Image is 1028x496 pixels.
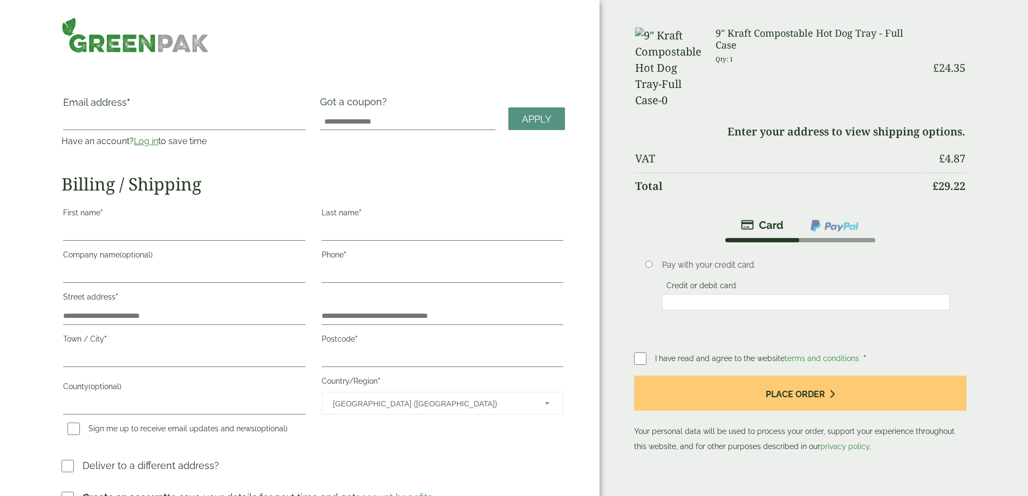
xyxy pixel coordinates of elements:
span: (optional) [255,424,288,433]
p: Pay with your credit card. [662,259,950,271]
label: Postcode [322,331,563,350]
span: (optional) [88,382,121,391]
p: Have an account? to save time [62,135,307,148]
th: VAT [635,146,924,172]
abbr: required [127,97,130,108]
bdi: 29.22 [932,179,965,193]
img: ppcp-gateway.png [809,219,860,233]
label: Street address [63,289,305,308]
abbr: required [115,293,118,301]
label: Last name [322,205,563,223]
span: £ [939,151,945,166]
abbr: required [100,208,103,217]
h3: 9" Kraft Compostable Hot Dog Tray - Full Case [716,28,924,51]
abbr: required [104,335,107,343]
img: stripe.png [741,219,784,232]
span: (optional) [120,250,153,259]
label: Email address [63,98,305,113]
img: GreenPak Supplies [62,17,209,53]
label: Sign me up to receive email updates and news [63,424,292,436]
span: Apply [522,113,552,125]
th: Total [635,173,924,199]
span: I have read and agree to the website [655,354,861,363]
a: privacy policy [820,442,869,451]
a: terms and conditions [785,354,859,363]
a: Apply [508,107,565,131]
abbr: required [863,354,866,363]
bdi: 4.87 [939,151,965,166]
span: £ [933,60,939,75]
a: Log in [134,136,158,146]
label: Town / City [63,331,305,350]
abbr: required [355,335,358,343]
label: Phone [322,247,563,266]
span: Country/Region [322,392,563,415]
bdi: 24.35 [933,60,965,75]
label: Got a coupon? [320,96,391,113]
abbr: required [359,208,362,217]
label: Country/Region [322,373,563,392]
span: United Kingdom (UK) [333,392,530,415]
label: Credit or debit card [662,281,740,293]
label: County [63,379,305,397]
span: £ [932,179,938,193]
abbr: required [378,377,380,385]
h2: Billing / Shipping [62,174,565,194]
p: Your personal data will be used to process your order, support your experience throughout this we... [634,376,966,454]
button: Place order [634,376,966,411]
input: Sign me up to receive email updates and news(optional) [67,423,80,435]
td: Enter your address to view shipping options. [635,119,965,145]
label: First name [63,205,305,223]
label: Company name [63,247,305,266]
p: Deliver to a different address? [83,458,219,473]
abbr: required [344,250,346,259]
small: Qty: 1 [716,55,733,63]
iframe: Secure payment input frame [665,297,947,307]
img: 9" Kraft Compostable Hot Dog Tray-Full Case-0 [635,28,703,108]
